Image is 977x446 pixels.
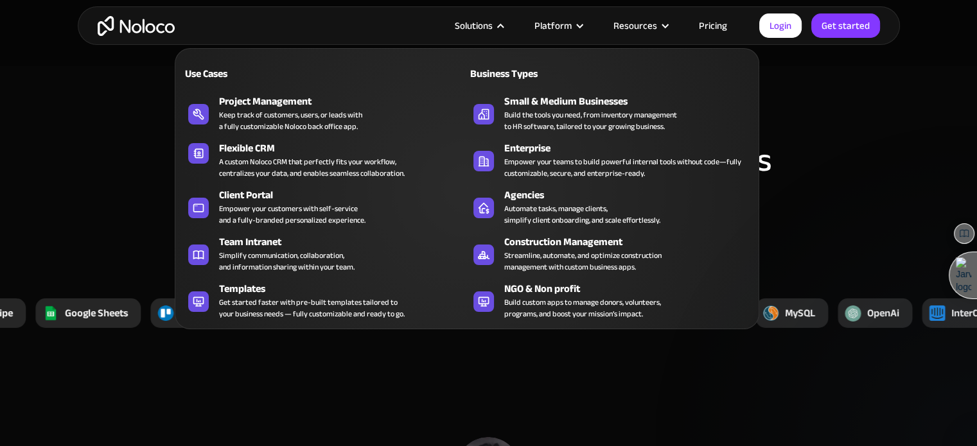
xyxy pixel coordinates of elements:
div: Use Cases [182,66,319,81]
div: Enterprise [504,141,758,156]
div: Automate tasks, manage clients, simplify client onboarding, and scale effortlessly. [504,203,660,226]
div: Keep track of customers, users, or leads with a fully customizable Noloco back office app. [219,109,362,132]
div: message notification from Darragh, 2d ago. Hey there 👋 Welcome to Noloco! If you have any questio... [5,27,188,69]
h2: Effortless integration with your existing tools [91,143,887,178]
a: Pricing [683,17,743,34]
a: Client PortalEmpower your customers with self-serviceand a fully-branded personalized experience. [182,185,467,228]
p: Hey there 👋 Welcome to Noloco! If you have any questions, just reply to this message. [GEOGRAPHIC... [42,37,172,49]
div: A custom Noloco CRM that perfectly fits your workflow, centralizes your data, and enables seamles... [219,156,405,179]
img: Profile image for Darragh [15,39,35,59]
a: Project ManagementKeep track of customers, users, or leads witha fully customizable Noloco back o... [182,91,467,135]
div: NGO & Non profit [504,281,758,296]
div: Project Management [219,94,473,109]
div: Resources [597,17,683,34]
a: Business Types [467,58,752,88]
div: Google Sheets [65,305,128,321]
div: Flexible CRM [219,141,473,156]
div: Empower your teams to build powerful internal tools without code—fully customizable, secure, and ... [504,156,746,179]
a: NGO & Non profitBuild custom apps to manage donors, volunteers,programs, and boost your mission’s... [467,279,752,322]
div: Streamline, automate, and optimize construction management with custom business apps. [504,250,662,273]
div: Team Intranet [219,234,473,250]
div: Platform [534,17,572,34]
div: Agencies [504,187,758,203]
div: Construction Management [504,234,758,250]
div: Solutions [439,17,518,34]
a: TemplatesGet started faster with pre-built templates tailored toyour business needs — fully custo... [182,279,467,322]
a: AgenciesAutomate tasks, manage clients,simplify client onboarding, and scale effortlessly. [467,185,752,228]
div: Simplify communication, collaboration, and information sharing within your team. [219,250,355,273]
a: EnterpriseEmpower your teams to build powerful internal tools without code—fully customizable, se... [467,138,752,182]
div: Templates [219,281,473,296]
div: Small & Medium Businesses [504,94,758,109]
div: Empower your customers with self-service and a fully-branded personalized experience. [219,203,365,226]
div: Build the tools you need, from inventory management to HR software, tailored to your growing busi... [504,109,677,132]
div: Platform [518,17,597,34]
div: Client Portal [219,187,473,203]
p: Message from Darragh, sent 2d ago [42,49,172,61]
a: Use Cases [182,58,467,88]
a: home [98,16,175,36]
a: Get started [811,13,880,38]
nav: Solutions [175,30,759,329]
div: Build custom apps to manage donors, volunteers, programs, and boost your mission’s impact. [504,296,661,320]
div: Get started faster with pre-built templates tailored to your business needs — fully customizable ... [219,296,405,320]
div: Business Types [467,66,604,81]
a: Team IntranetSimplify communication, collaboration,and information sharing within your team. [182,232,467,275]
div: MySQL [785,305,815,321]
a: Small & Medium BusinessesBuild the tools you need, from inventory managementto HR software, tailo... [467,91,752,135]
a: Login [759,13,802,38]
div: Resources [613,17,657,34]
a: Flexible CRMA custom Noloco CRM that perfectly fits your workflow,centralizes your data, and enab... [182,138,467,182]
div: Solutions [455,17,493,34]
div: OpenAi [867,305,899,321]
a: Construction ManagementStreamline, automate, and optimize constructionmanagement with custom busi... [467,232,752,275]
